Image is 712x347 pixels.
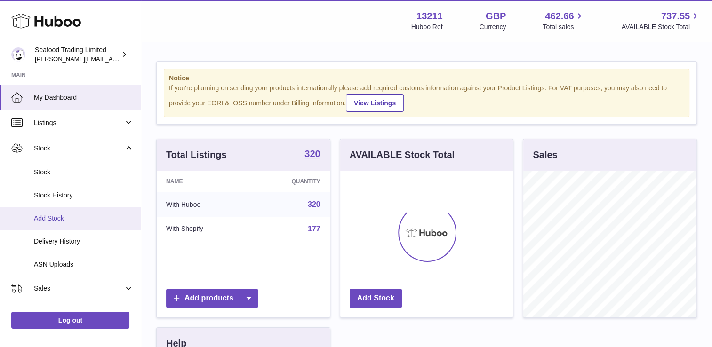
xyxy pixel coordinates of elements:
a: 320 [308,200,320,208]
th: Quantity [250,171,329,192]
span: Stock [34,168,134,177]
strong: Notice [169,74,684,83]
div: If you're planning on sending your products internationally please add required customs informati... [169,84,684,112]
a: 462.66 Total sales [543,10,584,32]
a: Log out [11,312,129,329]
span: [PERSON_NAME][EMAIL_ADDRESS][DOMAIN_NAME] [35,55,189,63]
strong: 13211 [416,10,443,23]
a: Add products [166,289,258,308]
img: nathaniellynch@rickstein.com [11,47,25,62]
span: My Dashboard [34,93,134,102]
td: With Huboo [157,192,250,217]
span: Listings [34,118,124,127]
a: 320 [304,149,320,160]
span: ASN Uploads [34,260,134,269]
span: 462.66 [545,10,574,23]
span: Stock History [34,191,134,200]
td: With Shopify [157,217,250,241]
h3: Sales [533,149,557,161]
div: Huboo Ref [411,23,443,32]
span: Add Stock [34,214,134,223]
strong: 320 [304,149,320,158]
div: Currency [480,23,506,32]
h3: Total Listings [166,149,227,161]
span: Total sales [543,23,584,32]
span: AVAILABLE Stock Total [621,23,701,32]
span: Sales [34,284,124,293]
div: Seafood Trading Limited [35,46,120,63]
a: 177 [308,225,320,233]
h3: AVAILABLE Stock Total [350,149,455,161]
a: View Listings [346,94,404,112]
strong: GBP [486,10,506,23]
span: 737.55 [661,10,690,23]
a: Add Stock [350,289,402,308]
a: 737.55 AVAILABLE Stock Total [621,10,701,32]
span: Delivery History [34,237,134,246]
th: Name [157,171,250,192]
span: Stock [34,144,124,153]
